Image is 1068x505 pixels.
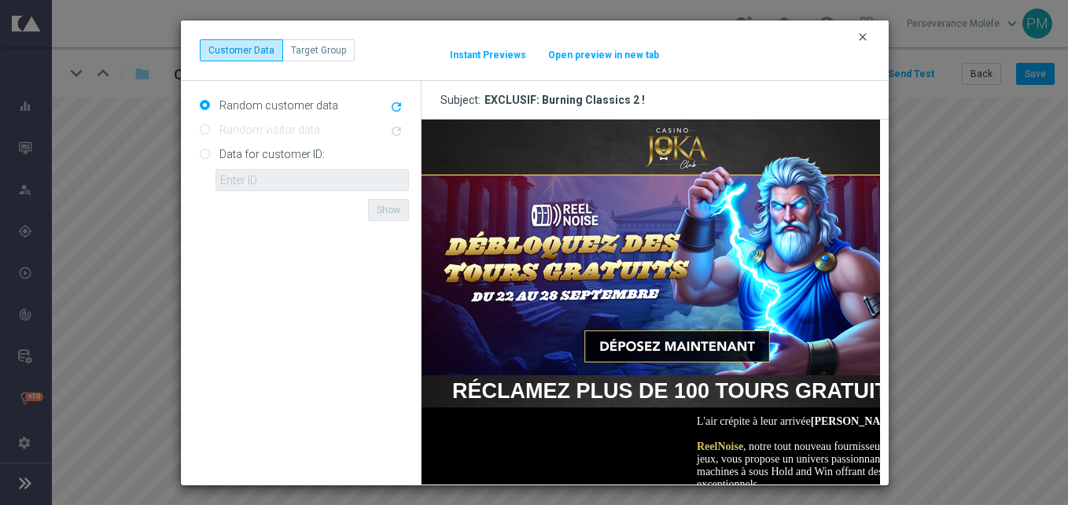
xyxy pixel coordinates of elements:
[856,30,874,44] button: clear
[215,147,325,161] label: Data for customer ID:
[389,296,481,308] strong: [PERSON_NAME]
[31,260,481,283] strong: RÉCLAMEZ PLUS DE 100 TOURS GRATUITS
[200,39,355,61] div: ...
[215,123,320,137] label: Random visitor data
[547,49,660,61] button: Open preview in new tab
[388,98,409,117] button: refresh
[484,93,645,107] span: EXCLUSIF: Burning Classics 2 !
[856,31,869,43] i: clear
[215,98,338,112] label: Random customer data
[368,199,409,221] button: Show
[440,93,484,107] span: Subject:
[275,321,322,333] strong: ReelNoise
[215,169,409,191] input: Enter ID
[282,39,355,61] button: Target Group
[389,100,403,114] i: refresh
[449,49,527,61] button: Instant Previews
[200,39,283,61] button: Customer Data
